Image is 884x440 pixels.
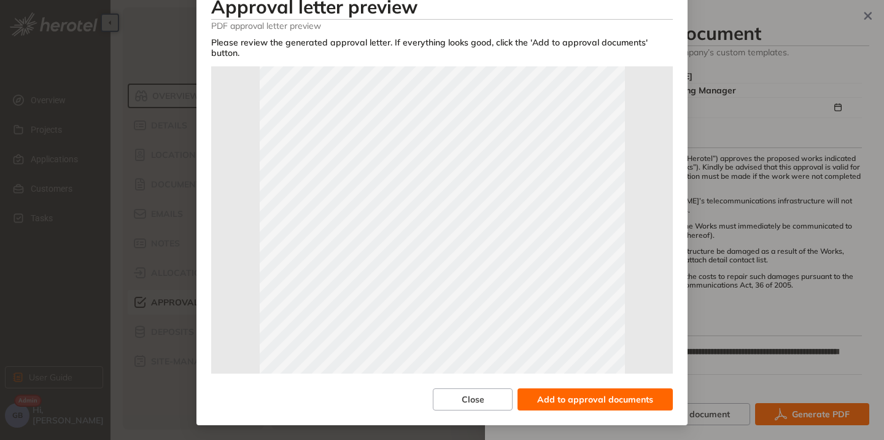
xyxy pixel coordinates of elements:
[537,393,653,406] span: Add to approval documents
[518,388,673,411] button: Add to approval documents
[211,37,673,58] div: Please review the generated approval letter. If everything looks good, click the 'Add to approval...
[462,393,484,406] span: Close
[433,388,513,411] button: Close
[211,20,673,31] span: PDF approval letter preview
